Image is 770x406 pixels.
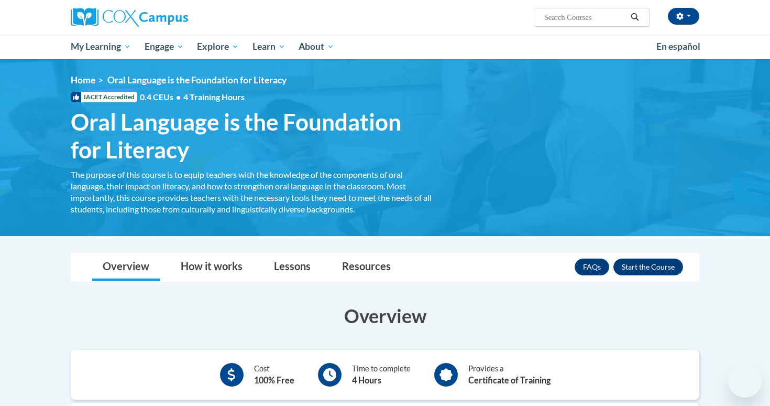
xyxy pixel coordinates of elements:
a: How it works [170,253,253,281]
button: Search [627,11,643,24]
a: About [292,35,342,59]
b: 4 Hours [352,375,381,385]
span: Learn [252,40,285,53]
a: En español [650,36,707,58]
a: Overview [92,253,160,281]
span: Engage [145,40,184,53]
span: About [299,40,334,53]
b: Certificate of Training [468,375,551,385]
a: Resources [332,253,401,281]
b: 100% Free [254,375,294,385]
span: My Learning [71,40,131,53]
div: The purpose of this course is to equip teachers with the knowledge of the components of oral lang... [71,169,432,215]
div: Main menu [55,35,715,59]
div: Cost [254,363,294,387]
h3: Overview [71,303,699,329]
span: • [176,92,181,102]
div: Provides a [468,363,551,387]
a: Learn [246,35,292,59]
a: Lessons [263,253,321,281]
button: Enroll [613,259,683,275]
button: Account Settings [668,8,699,25]
a: Explore [190,35,246,59]
a: Engage [138,35,191,59]
span: Oral Language is the Foundation for Literacy [107,74,287,86]
span: IACET Accredited [71,92,137,102]
a: FAQs [575,259,609,275]
span: Explore [197,40,239,53]
a: Cox Campus [71,8,270,27]
span: 0.4 CEUs [140,91,245,103]
input: Search Courses [543,11,627,24]
span: En español [656,41,700,52]
iframe: Button to launch messaging window [728,364,762,398]
a: Home [71,74,95,86]
a: My Learning [64,35,138,59]
img: Cox Campus [71,8,188,27]
span: 4 Training Hours [183,92,245,102]
span: Oral Language is the Foundation for Literacy [71,108,432,164]
div: Time to complete [352,363,411,387]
